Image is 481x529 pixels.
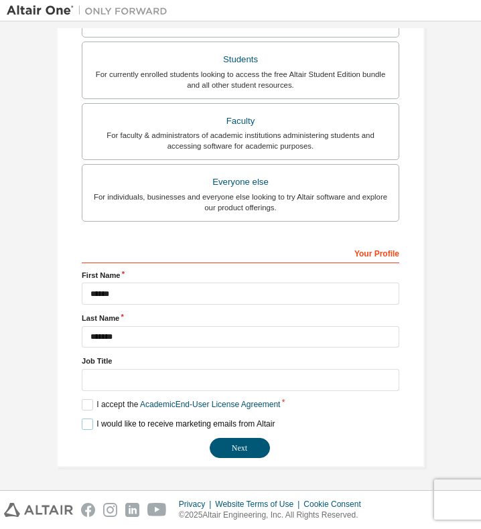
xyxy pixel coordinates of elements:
div: Cookie Consent [303,499,368,510]
div: For currently enrolled students looking to access the free Altair Student Edition bundle and all ... [90,69,391,90]
img: facebook.svg [81,503,95,517]
img: altair_logo.svg [4,503,73,517]
img: Altair One [7,4,174,17]
div: Everyone else [90,173,391,192]
label: I would like to receive marketing emails from Altair [82,419,275,430]
label: I accept the [82,399,280,410]
div: Privacy [179,499,215,510]
p: © 2025 Altair Engineering, Inc. All Rights Reserved. [179,510,369,521]
div: Your Profile [82,242,399,263]
div: For individuals, businesses and everyone else looking to try Altair software and explore our prod... [90,192,391,213]
img: youtube.svg [147,503,167,517]
div: Website Terms of Use [215,499,303,510]
div: For faculty & administrators of academic institutions administering students and accessing softwa... [90,130,391,151]
img: instagram.svg [103,503,117,517]
a: Academic End-User License Agreement [140,400,280,409]
button: Next [210,438,270,458]
div: Faculty [90,112,391,131]
img: linkedin.svg [125,503,139,517]
label: First Name [82,270,399,281]
label: Last Name [82,313,399,323]
div: Students [90,50,391,69]
label: Job Title [82,356,399,366]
